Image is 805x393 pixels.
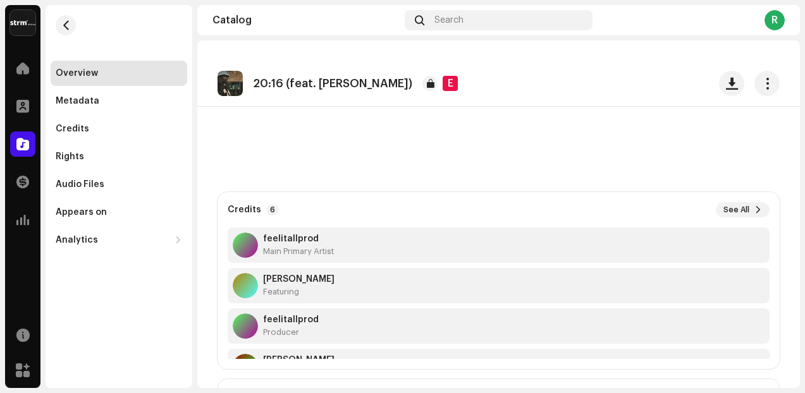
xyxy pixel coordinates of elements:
[263,355,343,365] strong: Reggie Sanders
[51,144,187,169] re-m-nav-item: Rights
[10,10,35,35] img: 408b884b-546b-4518-8448-1008f9c76b02
[443,76,458,91] div: E
[266,204,279,215] p-badge: 6
[263,234,334,244] strong: feelitallprod
[765,10,785,30] div: R
[218,71,243,96] img: be92a732-ecba-4a45-b60f-acbf41dae099
[263,287,335,297] div: Featuring
[56,124,89,134] div: Credits
[434,15,464,25] span: Search
[51,200,187,225] re-m-nav-item: Appears on
[212,15,400,25] div: Catalog
[228,205,261,215] strong: Credits
[56,152,84,162] div: Rights
[263,327,319,337] div: Producer
[51,172,187,197] re-m-nav-item: Audio Files
[51,227,187,253] re-m-nav-dropdown: Analytics
[51,116,187,142] re-m-nav-item: Credits
[253,77,412,90] p: 20:16 (feat. [PERSON_NAME])
[723,205,749,215] span: See All
[51,61,187,86] re-m-nav-item: Overview
[56,235,98,245] div: Analytics
[263,274,335,284] strong: Earl Shine
[56,68,98,78] div: Overview
[56,179,104,190] div: Audio Files
[56,207,107,217] div: Appears on
[716,202,770,217] button: See All
[263,315,319,325] strong: feelitallprod
[51,88,187,114] re-m-nav-item: Metadata
[56,96,99,106] div: Metadata
[263,246,334,257] div: Main Primary Artist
